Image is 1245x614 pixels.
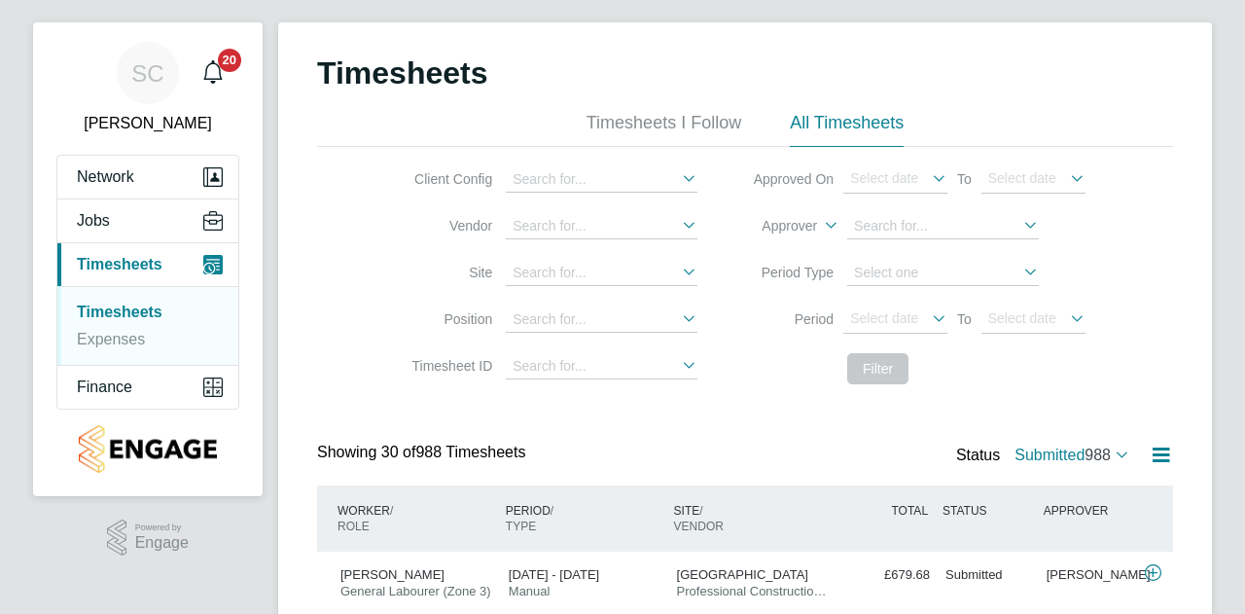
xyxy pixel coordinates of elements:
[746,264,834,281] label: Period Type
[506,307,697,333] input: Search for...
[850,310,918,326] span: Select date
[938,560,1039,592] div: Submitted
[1085,447,1111,463] span: 988
[79,425,216,473] img: countryside-properties-logo-retina.png
[1039,493,1140,528] div: APPROVER
[847,261,1039,286] input: Select one
[847,353,908,384] button: Filter
[56,112,239,135] span: Sam Carter
[57,199,238,242] button: Jobs
[790,112,904,147] li: All Timesheets
[677,584,827,598] span: Professional Constructio…
[1039,560,1140,592] div: [PERSON_NAME]
[956,443,1134,470] div: Status
[674,520,724,533] span: VENDOR
[951,167,978,191] span: To
[107,520,189,557] a: Powered byEngage
[1014,447,1130,463] label: Submitted
[746,170,834,188] label: Approved On
[501,493,669,544] div: PERIOD
[340,567,445,582] span: [PERSON_NAME]
[938,493,1039,528] div: STATUS
[57,156,238,199] button: Network
[405,217,492,235] label: Vendor
[77,304,162,320] a: Timesheets
[338,520,370,533] span: ROLE
[699,504,702,518] span: /
[317,54,488,92] h2: Timesheets
[77,379,132,396] span: Finance
[77,212,110,230] span: Jobs
[746,310,834,328] label: Period
[56,42,239,135] a: SC[PERSON_NAME]
[729,217,817,235] label: Approver
[988,170,1056,186] span: Select date
[587,112,741,147] li: Timesheets I Follow
[381,444,416,460] span: 30 of
[405,170,492,188] label: Client Config
[131,60,163,86] span: SC
[506,261,697,286] input: Search for...
[56,425,239,473] a: Go to home page
[405,310,492,328] label: Position
[218,49,241,72] span: 20
[891,504,928,518] span: TOTAL
[506,520,536,533] span: TYPE
[317,443,529,463] div: Showing
[194,42,232,104] a: 20
[836,560,938,592] div: £679.68
[988,310,1056,326] span: Select date
[850,170,918,186] span: Select date
[340,584,491,598] span: General Labourer (Zone 3)
[506,214,697,239] input: Search for...
[509,584,551,598] span: Manual
[57,366,238,409] button: Finance
[57,243,238,286] button: Timesheets
[405,264,492,281] label: Site
[333,493,501,544] div: WORKER
[77,168,134,186] span: Network
[135,520,189,536] span: Powered by
[847,214,1039,239] input: Search for...
[405,357,492,375] label: Timesheet ID
[506,354,697,379] input: Search for...
[77,256,162,273] span: Timesheets
[381,444,526,460] span: 988 Timesheets
[677,567,808,582] span: [GEOGRAPHIC_DATA]
[33,22,263,496] nav: Main navigation
[135,535,189,552] span: Engage
[57,286,238,365] div: Timesheets
[669,493,837,544] div: SITE
[390,504,393,518] span: /
[551,504,553,518] span: /
[951,307,978,331] span: To
[509,567,599,582] span: [DATE] - [DATE]
[77,331,145,347] a: Expenses
[506,167,697,193] input: Search for...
